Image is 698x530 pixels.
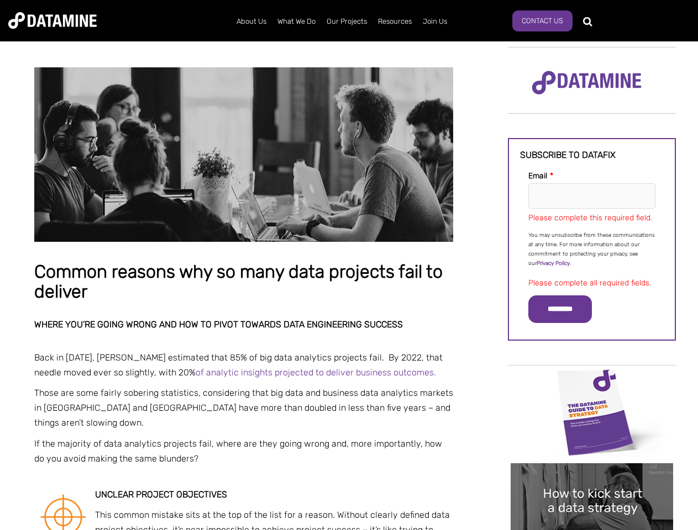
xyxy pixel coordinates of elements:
h3: Subscribe to datafix [520,150,664,160]
img: Datamine Logo No Strapline - Purple [524,63,649,102]
label: Please complete this required field. [528,213,652,222]
a: Our Projects [321,7,372,36]
a: About Us [231,7,272,36]
p: Back in [DATE], [PERSON_NAME] estimated that 85% of big data analytics projects fail. By 2022, th... [34,350,453,380]
a: Resources [372,7,417,36]
strong: Unclear project objectives [95,489,227,500]
a: Privacy Policy [537,260,570,267]
img: Common reasons why so many data projects fail to deliver [34,67,453,242]
p: You may unsubscribe from these communications at any time. For more information about our commitm... [528,231,655,268]
p: If the majority of data analytics projects fail, where are they going wrong and, more importantly... [34,436,453,466]
img: Data Strategy Cover thumbnail [511,367,673,458]
label: Please complete all required fields. [528,278,651,288]
a: What We Do [272,7,321,36]
h2: Where you’re going wrong and how to pivot towards data engineering success [34,320,453,330]
img: Datamine [8,12,97,29]
p: Those are some fairly sobering statistics, considering that big data and business data analytics ... [34,385,453,431]
a: Join Us [417,7,453,36]
a: of analytic insights projected to deliver business outcomes. [196,367,436,378]
span: Email [528,171,547,181]
h1: Common reasons why so many data projects fail to deliver [34,262,453,301]
a: Contact Us [512,10,573,31]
